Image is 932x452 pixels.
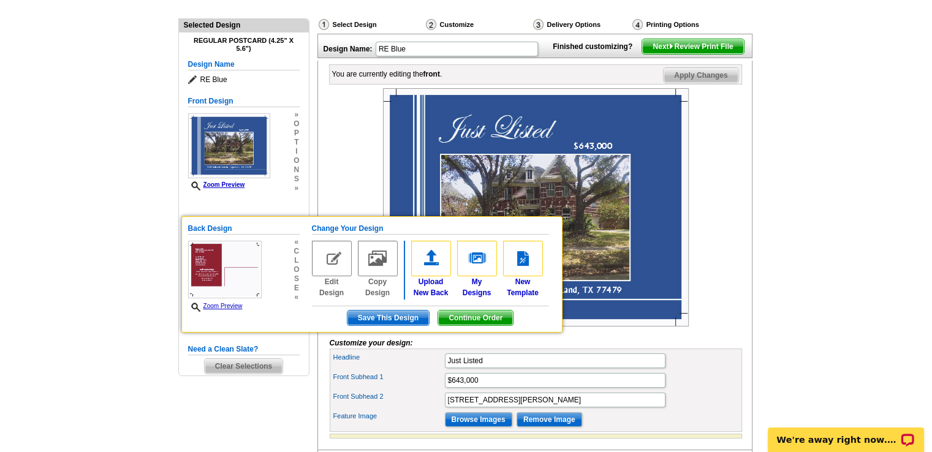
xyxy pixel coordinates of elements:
[188,241,262,298] img: small-thumb.jpg
[347,310,430,326] button: Save This Design
[347,311,429,325] span: Save This Design
[411,241,451,276] img: upload-front.gif
[333,352,444,363] label: Headline
[333,411,444,421] label: Feature Image
[642,39,743,54] span: Next Review Print File
[188,223,300,235] h5: Back Design
[330,339,413,347] i: Customize your design:
[312,241,352,298] a: Edit Design
[294,238,299,247] span: «
[312,223,549,235] h5: Change Your Design
[317,18,425,34] div: Select Design
[383,88,689,326] img: Z18905435_00001_1.jpg
[426,19,436,30] img: Customize
[312,241,352,276] img: edit-design-no.gif
[294,293,299,302] span: «
[179,19,309,31] div: Selected Design
[294,265,299,274] span: o
[438,311,513,325] span: Continue Order
[188,37,300,53] h4: Regular Postcard (4.25" x 5.6")
[188,113,270,178] img: Z18905435_00001_1.jpg
[188,303,243,309] a: Zoom Preview
[188,96,300,107] h5: Front Design
[425,18,532,34] div: Customize
[457,241,497,276] img: my-designs.gif
[294,284,299,293] span: e
[294,147,299,156] span: i
[517,412,582,427] input: Remove Image
[411,241,451,298] a: UploadNew Back
[294,247,299,256] span: c
[319,19,329,30] img: Select Design
[533,19,544,30] img: Delivery Options
[553,42,640,51] strong: Finished customizing?
[294,184,299,193] span: »
[503,241,543,298] a: NewTemplate
[205,359,282,374] span: Clear Selections
[669,43,674,49] img: button-next-arrow-white.png
[532,18,631,34] div: Delivery Options
[294,274,299,284] span: s
[631,18,740,31] div: Printing Options
[188,59,300,70] h5: Design Name
[294,138,299,147] span: t
[294,256,299,265] span: l
[333,391,444,402] label: Front Subhead 2
[332,69,442,80] div: You are currently editing the .
[445,412,512,427] input: Browse Images
[333,372,444,382] label: Front Subhead 1
[188,73,300,86] span: RE Blue
[294,165,299,175] span: n
[324,45,373,53] strong: Design Name:
[358,241,398,298] a: Copy Design
[294,175,299,184] span: s
[503,241,543,276] img: new-template.gif
[438,310,513,326] button: Continue Order
[294,110,299,119] span: »
[294,129,299,138] span: p
[188,181,245,188] a: Zoom Preview
[188,344,300,355] h5: Need a Clean Slate?
[423,70,440,78] b: front
[358,241,398,276] img: copy-design-no.gif
[457,241,497,298] a: MyDesigns
[294,119,299,129] span: o
[632,19,643,30] img: Printing Options & Summary
[760,413,932,452] iframe: LiveChat chat widget
[664,68,738,83] span: Apply Changes
[294,156,299,165] span: o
